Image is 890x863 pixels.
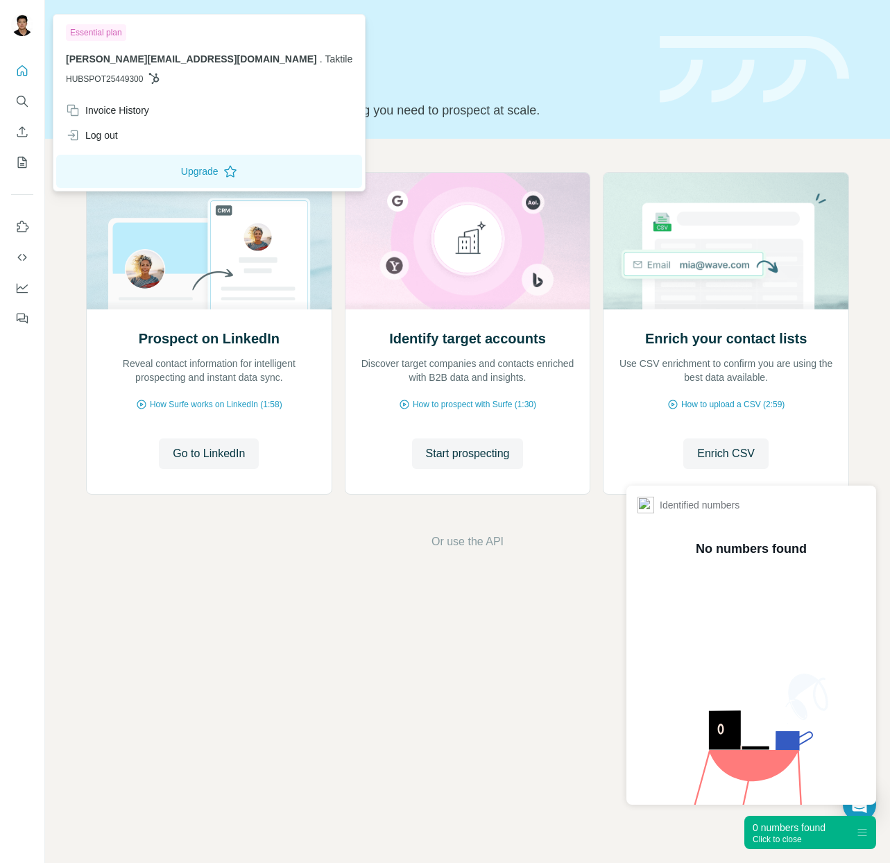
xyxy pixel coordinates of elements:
button: Enrich CSV [683,438,769,469]
button: Or use the API [431,533,504,550]
span: Start prospecting [426,445,510,462]
img: Enrich your contact lists [603,173,849,309]
div: Essential plan [66,24,126,41]
button: My lists [11,150,33,175]
span: Taktile [325,53,353,65]
p: Discover target companies and contacts enriched with B2B data and insights. [359,357,576,384]
div: Invoice History [66,103,149,117]
button: Use Surfe API [11,245,33,270]
img: Prospect on LinkedIn [86,173,332,309]
img: Avatar [11,14,33,36]
h2: Identify target accounts [389,329,546,348]
span: How to prospect with Surfe (1:30) [413,398,536,411]
span: Go to LinkedIn [173,445,245,462]
span: How to upload a CSV (2:59) [681,398,785,411]
span: HUBSPOT25449300 [66,73,143,85]
span: How Surfe works on LinkedIn (1:58) [150,398,282,411]
p: Reveal contact information for intelligent prospecting and instant data sync. [101,357,318,384]
button: Go to LinkedIn [159,438,259,469]
button: Enrich CSV [11,119,33,144]
button: Feedback [11,306,33,331]
button: Start prospecting [412,438,524,469]
h2: Enrich your contact lists [645,329,807,348]
button: Search [11,89,33,114]
button: Dashboard [11,275,33,300]
span: [PERSON_NAME][EMAIL_ADDRESS][DOMAIN_NAME] [66,53,317,65]
div: Log out [66,128,118,142]
button: Use Surfe on LinkedIn [11,214,33,239]
img: Identify target accounts [345,173,591,309]
img: banner [660,36,849,103]
button: Upgrade [56,155,362,188]
button: Quick start [11,58,33,83]
span: Enrich CSV [697,445,755,462]
p: Use CSV enrichment to confirm you are using the best data available. [617,357,835,384]
span: . [320,53,323,65]
h2: Prospect on LinkedIn [139,329,280,348]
